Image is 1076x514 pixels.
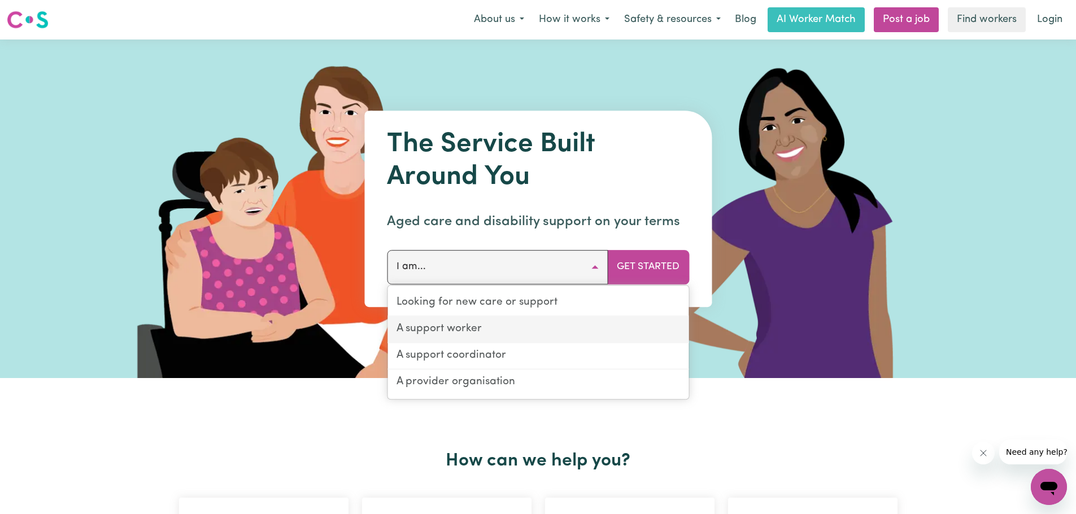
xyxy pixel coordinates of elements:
[387,370,689,395] a: A provider organisation
[768,7,865,32] a: AI Worker Match
[7,10,49,30] img: Careseekers logo
[607,250,689,284] button: Get Started
[7,7,49,33] a: Careseekers logo
[1030,7,1069,32] a: Login
[387,212,689,232] p: Aged care and disability support on your terms
[387,285,689,399] div: I am...
[387,250,608,284] button: I am...
[7,8,68,17] span: Need any help?
[172,450,904,472] h2: How can we help you?
[999,440,1067,464] iframe: Message from company
[972,442,995,464] iframe: Close message
[1031,469,1067,505] iframe: Button to launch messaging window
[874,7,939,32] a: Post a job
[387,317,689,343] a: A support worker
[617,8,728,32] button: Safety & resources
[387,290,689,317] a: Looking for new care or support
[948,7,1026,32] a: Find workers
[728,7,763,32] a: Blog
[467,8,532,32] button: About us
[532,8,617,32] button: How it works
[387,129,689,194] h1: The Service Built Around You
[387,343,689,370] a: A support coordinator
